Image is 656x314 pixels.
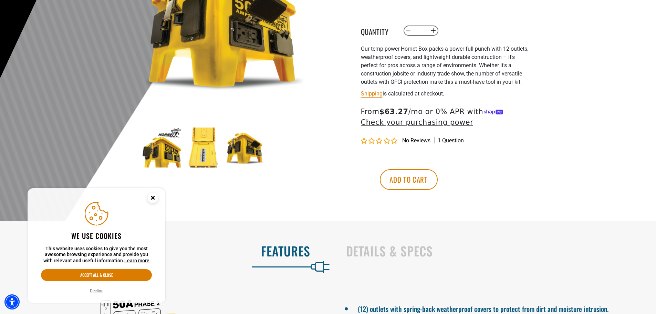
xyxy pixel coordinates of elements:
h2: Features [14,244,310,258]
span: No reviews [402,137,430,144]
div: is calculated at checkout. [361,89,530,98]
label: Quantity [361,26,395,35]
p: This website uses cookies to give you the most awesome browsing experience and provide you with r... [41,246,152,264]
button: Close this option [140,188,165,210]
h2: Details & Specs [346,244,642,258]
span: 1 question [438,137,464,144]
span: 0.00 stars [361,138,399,144]
a: This website uses cookies to give you the most awesome browsing experience and provide you with r... [124,258,149,263]
button: Add to cart [380,169,438,190]
div: Accessibility Menu [4,294,20,310]
button: Decline [88,287,105,294]
span: Our temp power Hornet Box packs a power full punch with 12 outlets, weatherproof covers, and ligh... [361,45,528,85]
h2: We use cookies [41,231,152,240]
button: Accept all & close [41,269,152,281]
a: Shipping [361,90,383,97]
aside: Cookie Consent [28,188,165,303]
